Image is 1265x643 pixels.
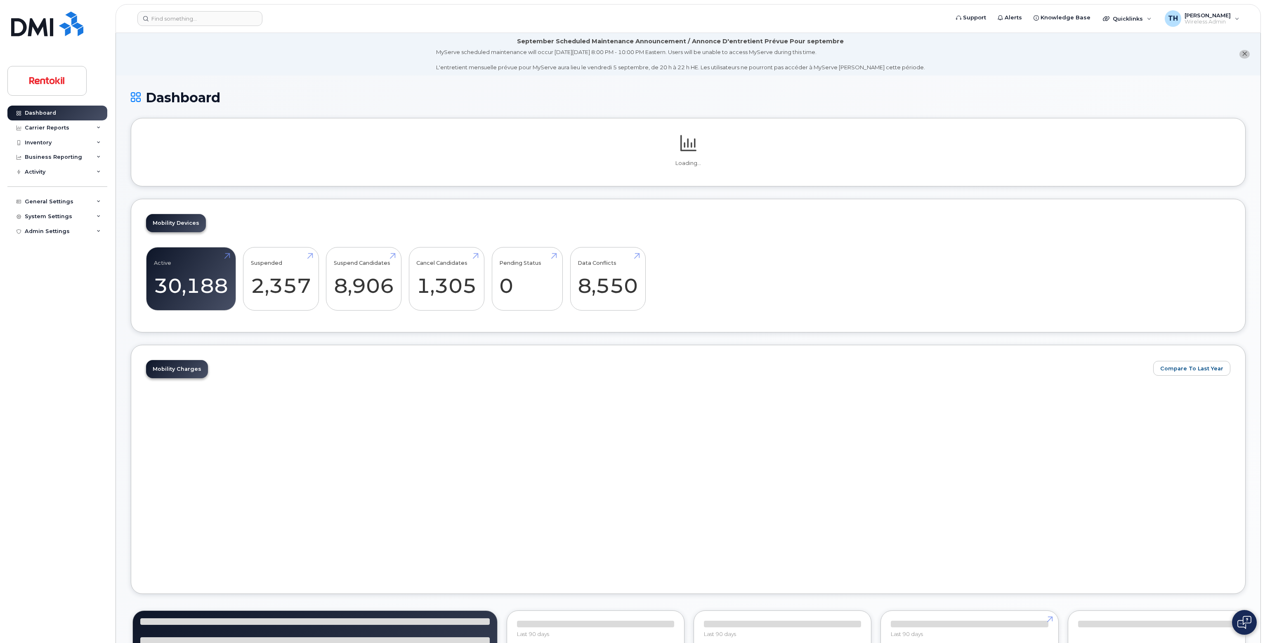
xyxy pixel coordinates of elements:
img: Open chat [1237,616,1251,629]
a: Mobility Charges [146,360,208,378]
a: Mobility Devices [146,214,206,232]
a: Active 30,188 [154,252,228,306]
p: Loading... [146,160,1230,167]
h1: Dashboard [131,90,1246,105]
span: Last 90 days [891,631,923,637]
div: September Scheduled Maintenance Announcement / Annonce D'entretient Prévue Pour septembre [517,37,844,46]
span: Compare To Last Year [1160,365,1223,372]
span: Last 90 days [704,631,736,637]
a: Data Conflicts 8,550 [578,252,638,306]
a: Pending Status 0 [499,252,555,306]
a: Suspend Candidates 8,906 [334,252,394,306]
span: Last 90 days [517,631,549,637]
a: Cancel Candidates 1,305 [416,252,477,306]
button: close notification [1239,50,1250,59]
div: MyServe scheduled maintenance will occur [DATE][DATE] 8:00 PM - 10:00 PM Eastern. Users will be u... [436,48,925,71]
button: Compare To Last Year [1153,361,1230,376]
a: Suspended 2,357 [251,252,311,306]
